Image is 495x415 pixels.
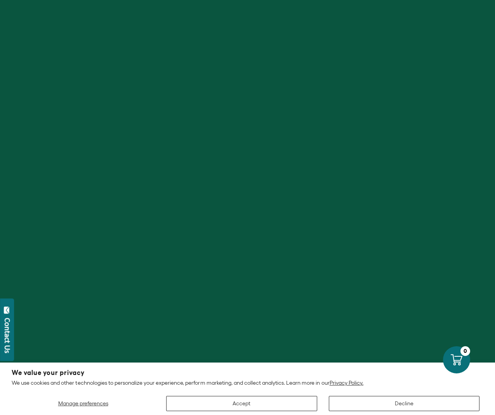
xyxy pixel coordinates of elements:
[58,400,108,406] span: Manage preferences
[166,396,317,411] button: Accept
[460,346,470,356] div: 0
[329,396,480,411] button: Decline
[12,370,483,376] h2: We value your privacy
[12,379,483,386] p: We use cookies and other technologies to personalize your experience, perform marketing, and coll...
[12,396,155,411] button: Manage preferences
[330,380,363,386] a: Privacy Policy.
[3,318,11,353] div: Contact Us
